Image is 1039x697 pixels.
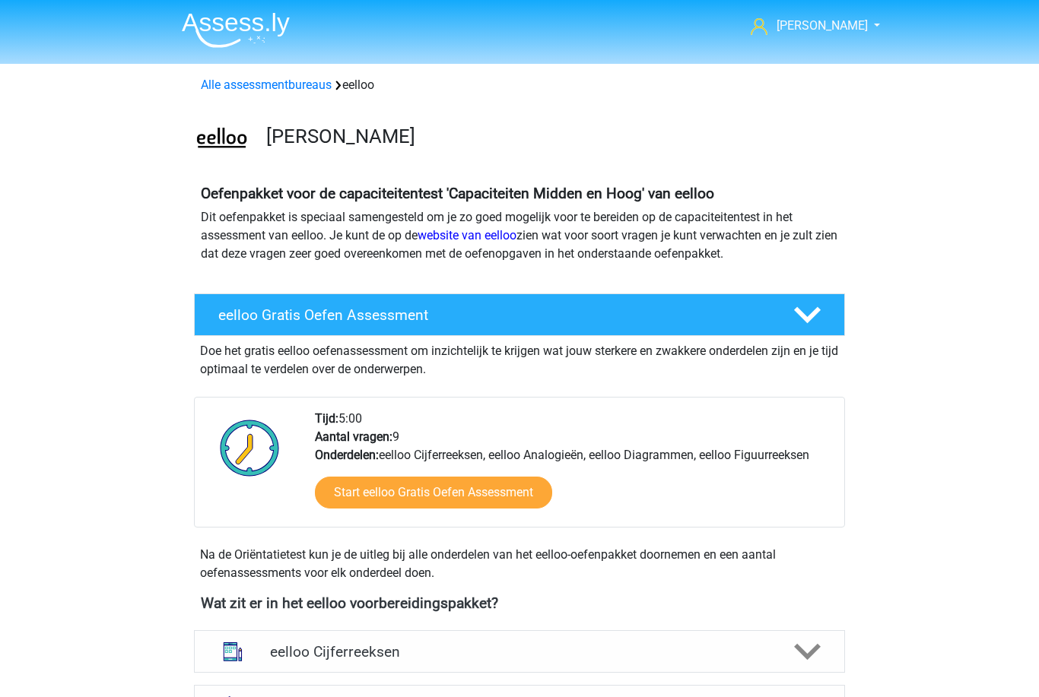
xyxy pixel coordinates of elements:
[315,411,338,426] b: Tijd:
[195,112,249,166] img: eelloo.png
[777,18,868,33] span: [PERSON_NAME]
[188,630,851,673] a: cijferreeksen eelloo Cijferreeksen
[213,632,253,671] img: cijferreeksen
[315,448,379,462] b: Onderdelen:
[201,594,838,612] h4: Wat zit er in het eelloo voorbereidingspakket?
[211,410,288,486] img: Klok
[218,306,769,324] h4: eelloo Gratis Oefen Assessment
[315,477,552,508] a: Start eelloo Gratis Oefen Assessment
[270,643,768,661] h4: eelloo Cijferreeksen
[266,125,833,148] h3: [PERSON_NAME]
[745,17,869,35] a: [PERSON_NAME]
[188,293,851,336] a: eelloo Gratis Oefen Assessment
[182,12,290,48] img: Assessly
[315,429,392,444] b: Aantal vragen:
[201,185,714,202] b: Oefenpakket voor de capaciteitentest 'Capaciteiten Midden en Hoog' van eelloo
[195,76,844,94] div: eelloo
[418,228,516,242] a: website van eelloo
[194,336,845,379] div: Doe het gratis eelloo oefenassessment om inzichtelijk te krijgen wat jouw sterkere en zwakkere on...
[201,208,838,263] p: Dit oefenpakket is speciaal samengesteld om je zo goed mogelijk voor te bereiden op de capaciteit...
[201,78,332,92] a: Alle assessmentbureaus
[303,410,844,527] div: 5:00 9 eelloo Cijferreeksen, eelloo Analogieën, eelloo Diagrammen, eelloo Figuurreeksen
[194,546,845,582] div: Na de Oriëntatietest kun je de uitleg bij alle onderdelen van het eelloo-oefenpakket doornemen en...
